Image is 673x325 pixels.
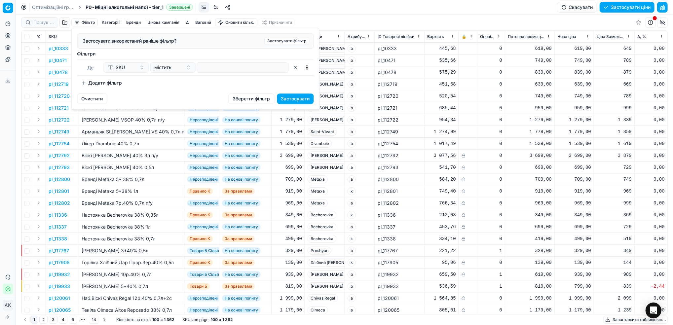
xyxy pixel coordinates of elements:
[77,51,314,57] label: Фiльтри
[77,93,107,104] button: Очистити
[87,65,93,70] span: Де
[229,93,275,104] button: Зберегти фільтр
[265,37,310,45] button: Застосувати фільтр
[277,93,314,104] button: Застосувати
[116,64,125,71] span: SKU
[83,38,308,44] div: Застосувати використаний раніше фільтр?
[155,64,172,71] span: містить
[77,78,126,88] button: Додати фільтр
